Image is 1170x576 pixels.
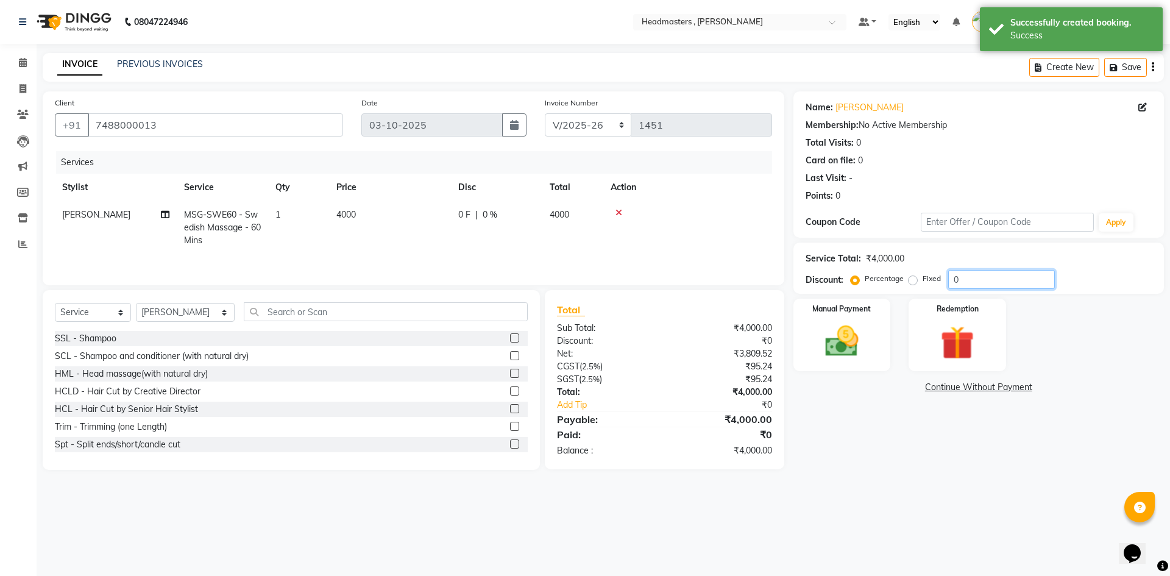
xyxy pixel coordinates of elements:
[329,174,451,201] th: Price
[557,304,585,316] span: Total
[603,174,772,201] th: Action
[858,154,863,167] div: 0
[55,98,74,108] label: Client
[1010,16,1154,29] div: Successfully created booking.
[1010,29,1154,42] div: Success
[806,119,859,132] div: Membership:
[55,350,249,363] div: SCL - Shampoo and conditioner (with natural dry)
[545,98,598,108] label: Invoice Number
[57,54,102,76] a: INVOICE
[55,385,200,398] div: HCLD - Hair Cut by Creative Director
[55,403,198,416] div: HCL - Hair Cut by Senior Hair Stylist
[806,137,854,149] div: Total Visits:
[548,427,664,442] div: Paid:
[62,209,130,220] span: [PERSON_NAME]
[244,302,528,321] input: Search or Scan
[664,412,781,427] div: ₹4,000.00
[475,208,478,221] span: |
[55,113,89,137] button: +91
[866,252,904,265] div: ₹4,000.00
[55,368,208,380] div: HML - Head massage(with natural dry)
[134,5,188,39] b: 08047224946
[1104,58,1147,77] button: Save
[835,190,840,202] div: 0
[117,59,203,69] a: PREVIOUS INVOICES
[937,304,979,315] label: Redemption
[55,421,167,433] div: Trim - Trimming (one Length)
[548,322,664,335] div: Sub Total:
[31,5,115,39] img: logo
[548,347,664,360] div: Net:
[806,190,833,202] div: Points:
[268,174,329,201] th: Qty
[177,174,268,201] th: Service
[275,209,280,220] span: 1
[581,374,600,384] span: 2.5%
[88,113,343,137] input: Search by Name/Mobile/Email/Code
[548,444,664,457] div: Balance :
[1099,213,1133,232] button: Apply
[550,209,569,220] span: 4000
[796,381,1161,394] a: Continue Without Payment
[664,347,781,360] div: ₹3,809.52
[865,273,904,284] label: Percentage
[664,427,781,442] div: ₹0
[664,373,781,386] div: ₹95.24
[664,444,781,457] div: ₹4,000.00
[921,213,1094,232] input: Enter Offer / Coupon Code
[548,399,684,411] a: Add Tip
[812,304,871,315] label: Manual Payment
[856,137,861,149] div: 0
[361,98,378,108] label: Date
[972,11,993,32] img: Pramod gupta(shaurya)
[664,322,781,335] div: ₹4,000.00
[664,386,781,399] div: ₹4,000.00
[664,360,781,373] div: ₹95.24
[548,335,664,347] div: Discount:
[56,151,781,174] div: Services
[849,172,853,185] div: -
[582,361,600,371] span: 2.5%
[806,216,921,229] div: Coupon Code
[815,322,870,361] img: _cash.svg
[806,154,856,167] div: Card on file:
[55,332,116,345] div: SSL - Shampoo
[1029,58,1099,77] button: Create New
[55,438,180,451] div: Spt - Split ends/short/candle cut
[55,174,177,201] th: Stylist
[548,412,664,427] div: Payable:
[684,399,781,411] div: ₹0
[548,360,664,373] div: ( )
[835,101,904,114] a: [PERSON_NAME]
[806,252,861,265] div: Service Total:
[458,208,470,221] span: 0 F
[806,274,843,286] div: Discount:
[548,373,664,386] div: ( )
[336,209,356,220] span: 4000
[930,322,985,364] img: _gift.svg
[664,335,781,347] div: ₹0
[483,208,497,221] span: 0 %
[557,374,579,385] span: SGST
[806,119,1152,132] div: No Active Membership
[806,172,846,185] div: Last Visit:
[557,361,580,372] span: CGST
[542,174,603,201] th: Total
[806,101,833,114] div: Name:
[184,209,261,246] span: MSG-SWE60 - Swedish Massage - 60 Mins
[548,386,664,399] div: Total:
[923,273,941,284] label: Fixed
[1119,527,1158,564] iframe: chat widget
[451,174,542,201] th: Disc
